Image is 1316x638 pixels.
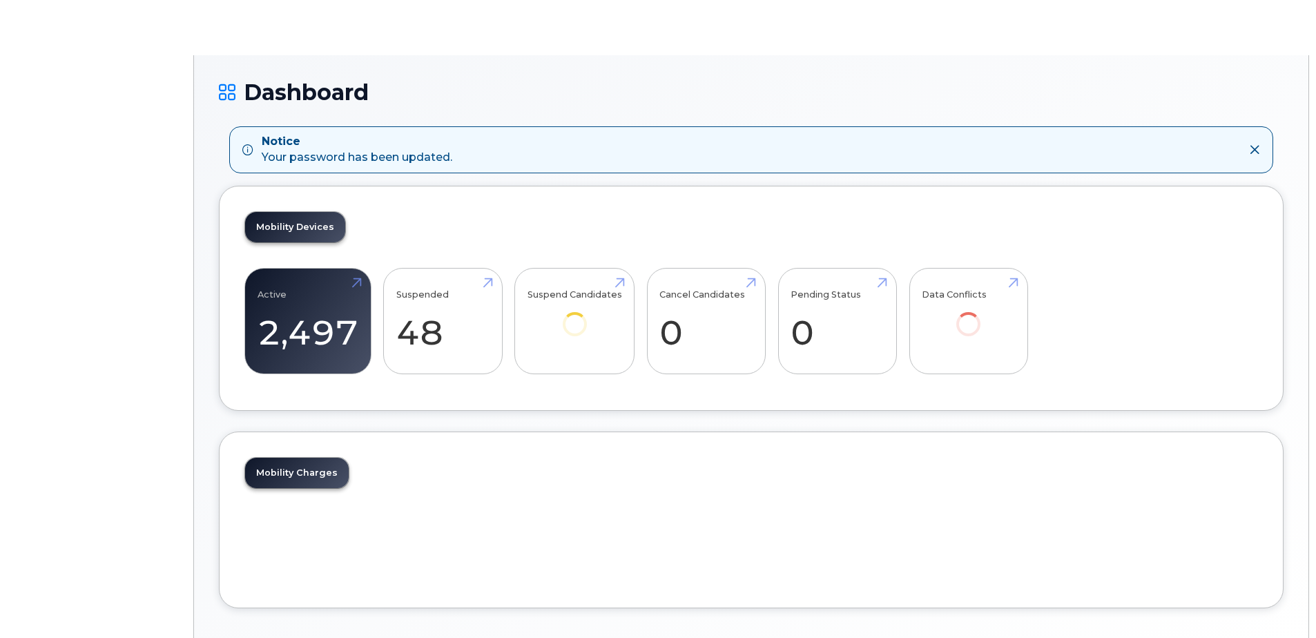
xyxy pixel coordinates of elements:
strong: Notice [262,134,452,150]
a: Suspended 48 [396,275,490,367]
a: Data Conflicts [922,275,1015,355]
a: Mobility Charges [245,458,349,488]
a: Cancel Candidates 0 [659,275,753,367]
div: Your password has been updated. [262,134,452,166]
a: Suspend Candidates [528,275,622,355]
a: Mobility Devices [245,212,345,242]
a: Pending Status 0 [791,275,884,367]
h1: Dashboard [219,80,1284,104]
a: Active 2,497 [258,275,358,367]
